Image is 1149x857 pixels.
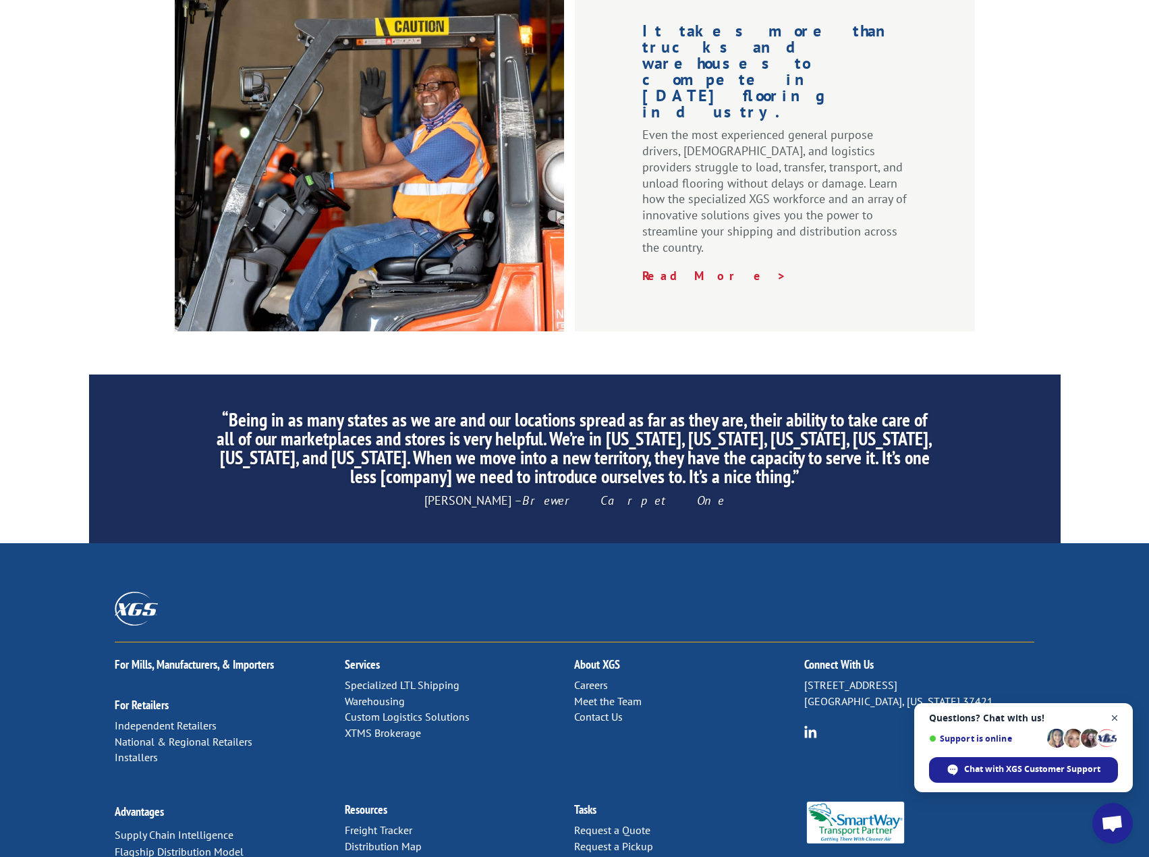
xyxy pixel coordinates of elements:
a: Freight Tracker [345,823,412,837]
a: For Retailers [115,697,169,713]
a: Supply Chain Intelligence [115,828,233,841]
a: Request a Quote [574,823,650,837]
a: Contact Us [574,710,623,723]
div: Chat with XGS Customer Support [929,757,1118,783]
p: [STREET_ADDRESS] [GEOGRAPHIC_DATA], [US_STATE] 37421 [804,678,1034,710]
a: Distribution Map [345,839,422,853]
a: Independent Retailers [115,719,217,732]
h2: “Being in as many states as we are and our locations spread as far as they are, their ability to ... [215,410,933,493]
a: Services [345,657,380,672]
a: Request a Pickup [574,839,653,853]
p: Even the most experienced general purpose drivers, [DEMOGRAPHIC_DATA], and logistics providers st... [642,127,907,267]
a: Specialized LTL Shipping [345,678,459,692]
em: Brewer Carpet One [522,493,725,508]
a: National & Regional Retailers [115,735,252,748]
h2: Tasks [574,804,804,823]
a: Custom Logistics Solutions [345,710,470,723]
span: Support is online [929,734,1042,744]
a: Advantages [115,804,164,819]
span: [PERSON_NAME] – [424,493,725,508]
img: Smartway_Logo [804,802,907,844]
a: For Mills, Manufacturers, & Importers [115,657,274,672]
a: Installers [115,750,158,764]
a: XTMS Brokerage [345,726,421,740]
h1: It takes more than trucks and warehouses to compete in [DATE] flooring industry. [642,23,907,127]
img: group-6 [804,725,817,738]
a: Meet the Team [574,694,642,708]
span: Chat with XGS Customer Support [964,763,1100,775]
a: About XGS [574,657,620,672]
span: Close chat [1106,710,1123,727]
div: Open chat [1092,803,1133,844]
span: Questions? Chat with us! [929,713,1118,723]
a: Resources [345,802,387,817]
a: Careers [574,678,608,692]
a: Warehousing [345,694,405,708]
img: XGS_Logos_ALL_2024_All_White [115,592,158,625]
h2: Connect With Us [804,659,1034,678]
a: Read More > [642,268,787,283]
